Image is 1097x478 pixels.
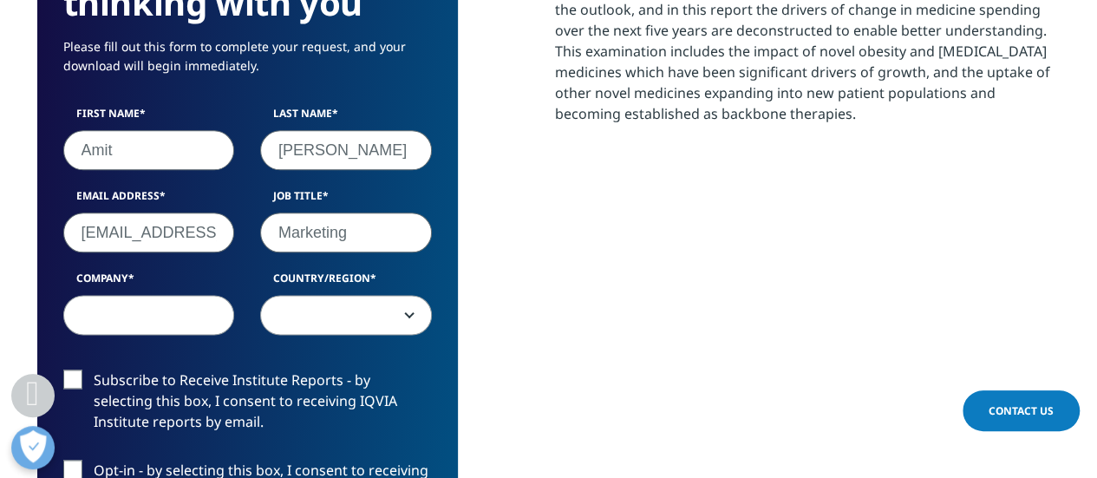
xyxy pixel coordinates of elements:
button: Open Preferences [11,426,55,469]
label: Last Name [260,106,432,130]
label: Email Address [63,188,235,213]
span: Contact Us [989,403,1054,418]
p: Please fill out this form to complete your request, and your download will begin immediately. [63,37,432,88]
label: Job Title [260,188,432,213]
a: Contact Us [963,390,1080,431]
label: First Name [63,106,235,130]
label: Subscribe to Receive Institute Reports - by selecting this box, I consent to receiving IQVIA Inst... [63,370,432,442]
label: Country/Region [260,271,432,295]
label: Company [63,271,235,295]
